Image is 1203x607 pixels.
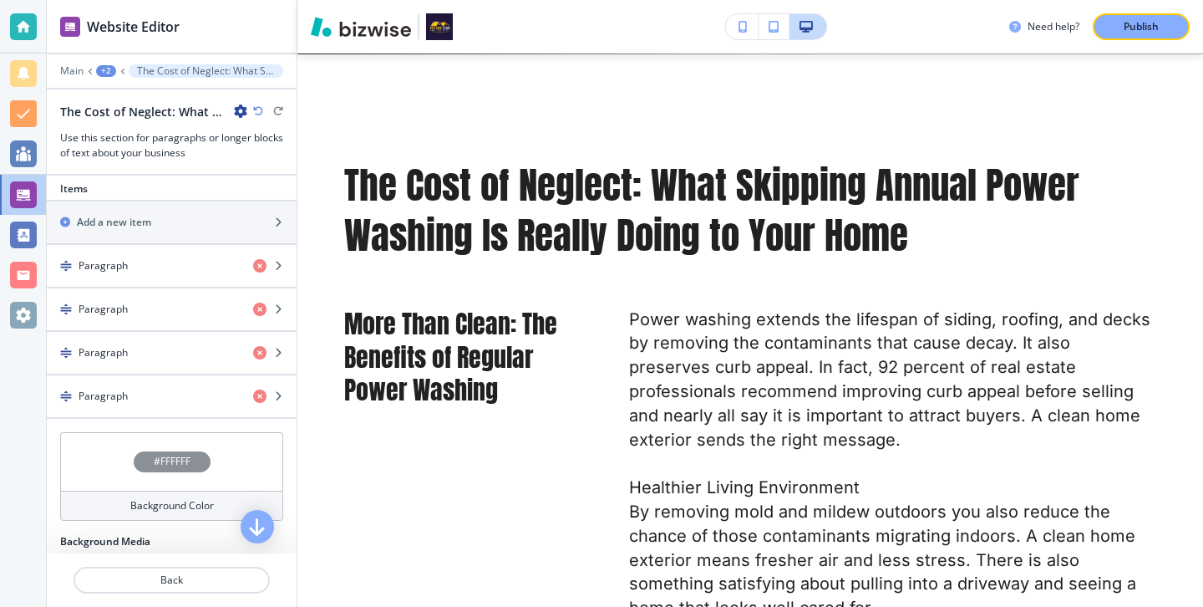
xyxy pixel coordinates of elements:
[129,64,283,78] button: The Cost of Neglect: What Skipping Annual Power Washing Is Really Doing to Your Home
[1093,13,1190,40] button: Publish
[60,534,283,549] h2: Background Media
[74,567,270,594] button: Back
[79,345,128,360] h4: Paragraph
[96,65,116,77] button: +2
[60,432,283,521] button: #FFFFFFBackground Color
[1124,19,1159,34] p: Publish
[629,476,1156,500] p: Healthier Living Environment
[47,288,297,332] button: DragParagraph
[344,161,1156,261] p: The Cost of Neglect: What Skipping Annual Power Washing Is Really Doing to Your Home
[60,260,72,272] img: Drag
[130,498,214,513] h4: Background Color
[137,65,275,77] p: The Cost of Neglect: What Skipping Annual Power Washing Is Really Doing to Your Home
[60,347,72,359] img: Drag
[60,181,88,196] h2: Items
[60,130,283,161] h3: Use this section for paragraphs or longer blocks of text about your business
[60,65,84,77] button: Main
[60,390,72,402] img: Drag
[154,454,190,469] h4: #FFFFFF
[79,389,128,404] h4: Paragraph
[60,303,72,315] img: Drag
[79,302,128,317] h4: Paragraph
[60,17,80,37] img: editor icon
[75,573,268,588] p: Back
[47,201,297,243] button: Add a new item
[629,308,1156,452] p: Power washing extends the lifespan of siding, roofing, and decks by removing the contaminants tha...
[77,215,151,230] h2: Add a new item
[426,13,453,40] img: Your Logo
[344,308,586,408] p: More Than Clean: The Benefits of Regular Power Washing
[47,245,297,288] button: DragParagraph
[79,258,128,273] h4: Paragraph
[1028,19,1079,34] h3: Need help?
[47,375,297,419] button: DragParagraph
[60,103,227,120] h2: The Cost of Neglect: What Skipping Annual Power Washing Is Really Doing to Your Home
[311,17,411,37] img: Bizwise Logo
[47,332,297,375] button: DragParagraph
[87,17,180,37] h2: Website Editor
